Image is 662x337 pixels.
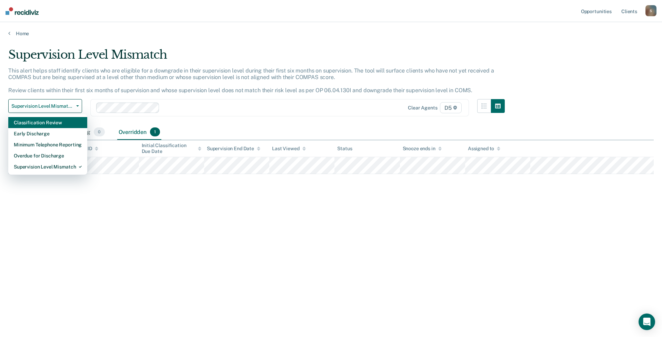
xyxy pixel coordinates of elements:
div: Clear agents [408,105,437,111]
span: D5 [440,102,462,113]
div: Snooze ends in [403,146,442,152]
div: DOC ID [76,146,98,152]
div: Supervision End Date [207,146,260,152]
img: Recidiviz [6,7,39,15]
a: Home [8,30,654,37]
button: S [645,5,656,16]
div: Overdue for Discharge [14,150,82,161]
div: Minimum Telephone Reporting [14,139,82,150]
div: Classification Review [14,117,82,128]
div: Assigned to [468,146,500,152]
div: Supervision Level Mismatch [14,161,82,172]
div: Open Intercom Messenger [639,314,655,330]
span: 1 [150,127,160,136]
span: Supervision Level Mismatch [11,103,73,109]
div: Initial Classification Due Date [142,143,201,154]
div: Early Discharge [14,128,82,139]
div: Overridden1 [117,125,162,140]
div: Supervision Level Mismatch [8,48,505,67]
button: Supervision Level Mismatch [8,99,82,113]
p: This alert helps staff identify clients who are eligible for a downgrade in their supervision lev... [8,67,494,94]
span: 0 [94,127,104,136]
div: Status [337,146,352,152]
div: Last Viewed [272,146,305,152]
